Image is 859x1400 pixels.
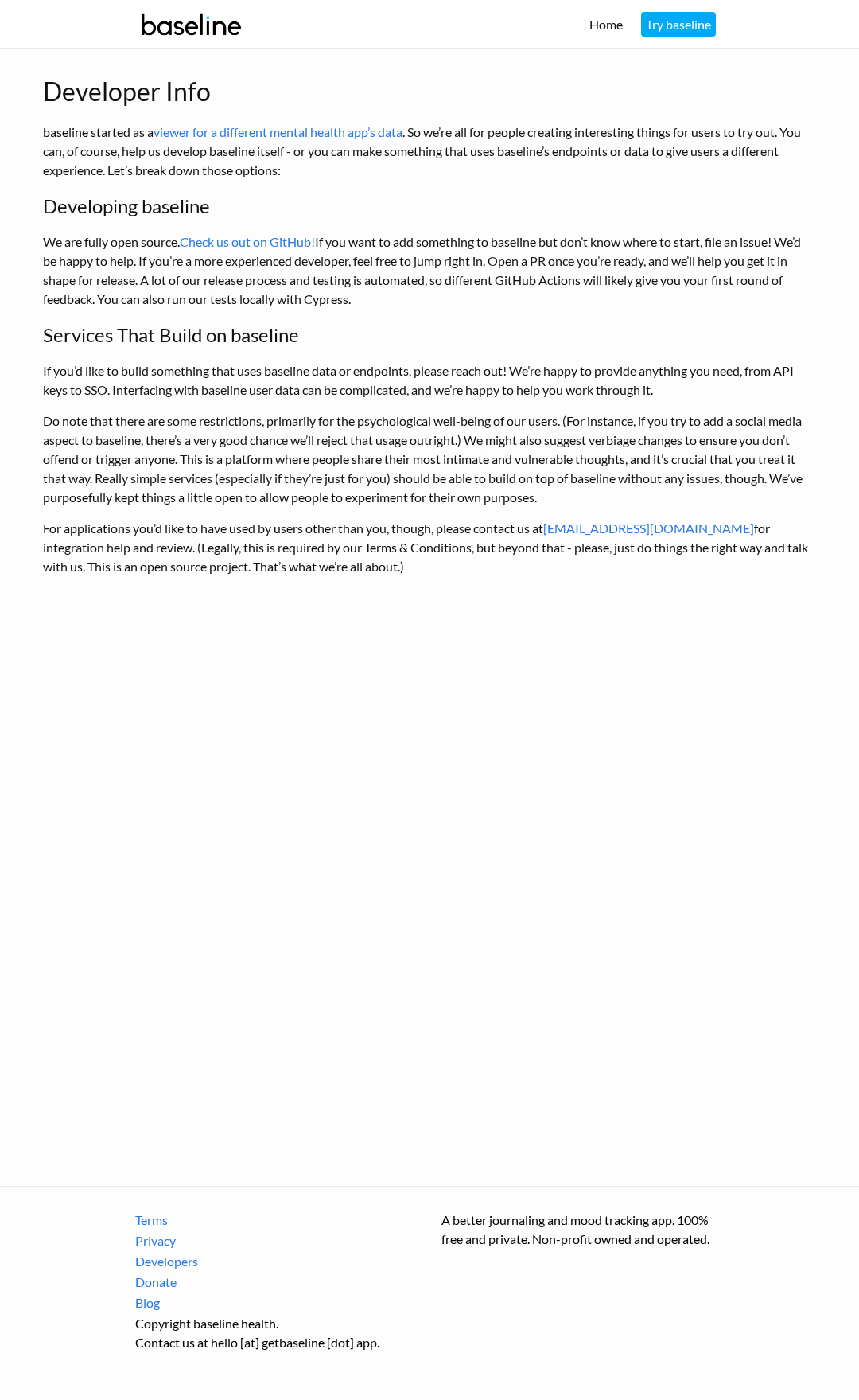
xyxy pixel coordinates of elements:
a: [EMAIL_ADDRESS][DOMAIN_NAME] [543,521,754,536]
h1: Developer Info [43,72,816,111]
a: Try baseline [641,12,716,37]
p: We are fully open source. If you want to add something to baseline but don’t know where to start,... [43,232,816,309]
p: For applications you’d like to have used by users other than you, though, please contact us at fo... [43,519,816,576]
a: viewer for a different mental health app’s data [154,124,402,139]
a: Donate [135,1273,418,1292]
img: baseline [135,2,247,46]
p: Do note that there are some restrictions, primarily for the psychological well-being of our users... [43,411,816,507]
h2: Services That Build on baseline [43,321,816,349]
h2: Developing baseline [43,192,816,220]
a: Terms [135,1211,418,1230]
a: Blog [135,1293,418,1312]
p: A better journaling and mood tracking app. 100% free and private. Non-profit owned and operated. [441,1211,724,1249]
a: Privacy [135,1231,418,1250]
a: Home [589,17,623,32]
p: Copyright baseline health. Contact us at hello [at] getbaseline [dot] app. [135,1314,418,1352]
p: baseline started as a . So we’re all for people creating interesting things for users to try out.... [43,123,816,180]
a: Developers [135,1252,418,1271]
p: If you’d like to build something that uses baseline data or endpoints, please reach out! We’re ha... [43,361,816,400]
a: Check us out on GitHub! [180,234,315,249]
